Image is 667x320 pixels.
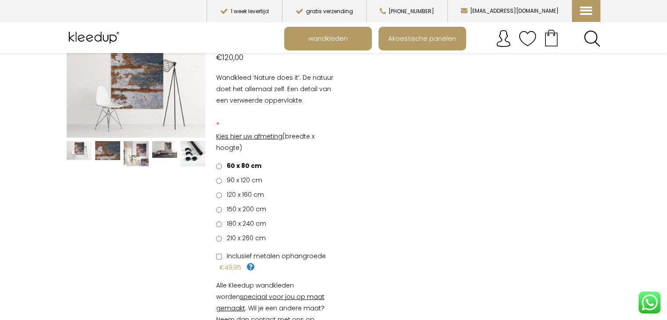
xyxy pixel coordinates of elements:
[584,30,600,47] a: Search
[224,205,266,213] span: 150 x 200 cm
[216,254,222,260] input: Inclusief metalen ophangroede
[285,28,371,50] a: wandkleden
[95,141,120,160] img: Nature does it - Afbeelding 2
[216,292,325,313] span: speciaal voor jou op maat gemaakt
[216,236,222,242] input: 210 x 260 cm
[216,221,222,227] input: 180 x 240 cm
[383,30,461,46] span: Akoestische panelen
[495,30,512,47] img: account.svg
[379,28,465,50] a: Akoestische panelen
[284,27,607,50] nav: Main menu
[216,52,243,63] bdi: 120,00
[124,141,149,166] img: Nature does it - Afbeelding 3
[224,176,262,185] span: 90 x 120 cm
[303,30,353,46] span: wandkleden
[181,141,206,166] img: Nature does it - Afbeelding 5
[519,30,536,47] img: verlanglijstje.svg
[224,252,326,260] span: Inclusief metalen ophangroede
[216,207,222,213] input: 150 x 200 cm
[67,141,92,160] img: Wandkleed
[219,263,241,272] span: €49,95
[216,52,222,63] span: €
[224,190,264,199] span: 120 x 160 cm
[224,234,266,242] span: 210 x 260 cm
[224,219,266,228] span: 180 x 240 cm
[67,27,123,49] img: Kleedup
[216,192,222,198] input: 120 x 160 cm
[216,164,222,169] input: 60 x 80 cm
[216,178,222,184] input: 90 x 120 cm
[216,131,334,153] p: (breedte x hoogte)
[152,141,177,158] img: Nature does it - Afbeelding 4
[216,72,334,106] p: Wandkleed ‘Nature does it’. De natuur doet het allemaal zelf. Een detail van een verweerde opperv...
[536,27,566,49] a: Your cart
[216,132,282,141] span: Kies hier uw afmeting
[224,161,261,170] span: 60 x 80 cm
